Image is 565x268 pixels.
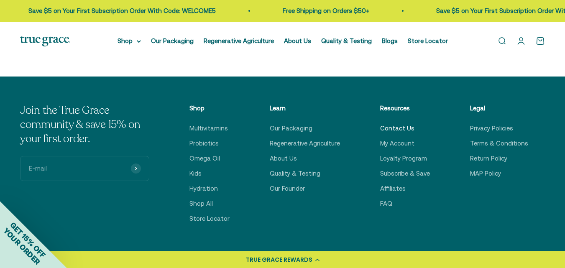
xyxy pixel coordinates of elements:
[470,168,501,179] a: MAP Policy
[246,255,312,264] div: TRUE GRACE REWARDS
[204,37,274,44] a: Regenerative Agriculture
[470,138,528,148] a: Terms & Conditions
[382,37,398,44] a: Blogs
[380,103,430,113] p: Resources
[380,153,427,163] a: Loyalty Program
[8,220,47,259] span: GET 15% OFF
[189,184,218,194] a: Hydration
[380,138,414,148] a: My Account
[189,138,219,148] a: Probiotics
[63,250,74,262] a: Follow on YouTube
[20,103,149,145] p: Join the True Grace community & save 15% on your first order.
[270,138,340,148] a: Regenerative Agriculture
[380,184,406,194] a: Affiliates
[284,37,311,44] a: About Us
[321,37,372,44] a: Quality & Testing
[28,6,216,16] p: Save $5 on Your First Subscription Order With Code: WELCOME5
[189,103,230,113] p: Shop
[189,153,220,163] a: Omega Oil
[270,103,340,113] p: Learn
[270,184,305,194] a: Our Founder
[380,199,392,209] a: FAQ
[118,36,141,46] summary: Shop
[105,250,117,262] a: Follow on LinkedIn
[84,250,95,262] a: Follow on TikTok
[470,153,507,163] a: Return Policy
[189,168,202,179] a: Kids
[270,123,312,133] a: Our Packaging
[270,168,320,179] a: Quality & Testing
[189,123,228,133] a: Multivitamins
[470,123,513,133] a: Privacy Policies
[380,168,430,179] a: Subscribe & Save
[189,199,213,209] a: Shop All
[270,153,297,163] a: About Us
[408,37,448,44] a: Store Locator
[189,214,230,224] a: Store Locator
[151,37,194,44] a: Our Packaging
[380,123,414,133] a: Contact Us
[283,7,369,14] a: Free Shipping on Orders $50+
[470,103,528,113] p: Legal
[2,226,42,266] span: YOUR ORDER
